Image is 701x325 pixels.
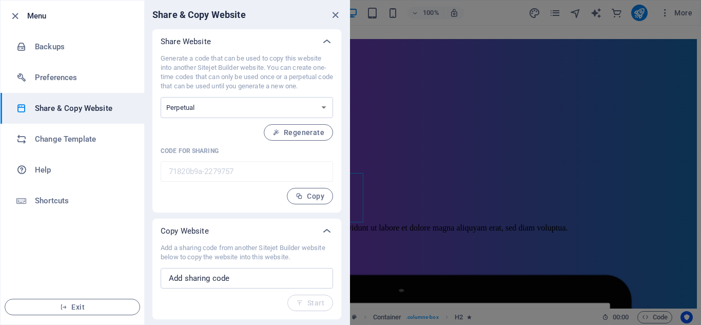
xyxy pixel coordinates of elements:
a: Help [1,155,144,185]
p: Generate a code that can be used to copy this website into another Sitejet Builder website. You c... [161,54,333,91]
h6: Change Template [35,133,130,145]
h6: Preferences [35,71,130,84]
span: Regenerate [272,128,324,137]
span: Copy [296,192,324,200]
h6: Share & Copy Website [152,9,246,21]
span: Exit [13,303,131,311]
p: Add a sharing code from another Sitejet Builder website below to copy the website into this website. [161,243,333,262]
p: Code for sharing [161,147,333,155]
h6: Backups [35,41,130,53]
button: Exit [5,299,140,315]
div: Copy Website [152,219,341,243]
button: Copy [287,188,333,204]
a: Skip to main content [4,4,72,13]
h6: Shortcuts [35,195,130,207]
div: Share Website [152,29,341,54]
button: Regenerate [264,124,333,141]
h6: Help [35,164,130,176]
p: Copy Website [161,226,209,236]
p: Share Website [161,36,211,47]
h6: Menu [27,10,136,22]
button: close [329,9,341,21]
h6: Share & Copy Website [35,102,130,114]
input: Add sharing code [161,268,333,289]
